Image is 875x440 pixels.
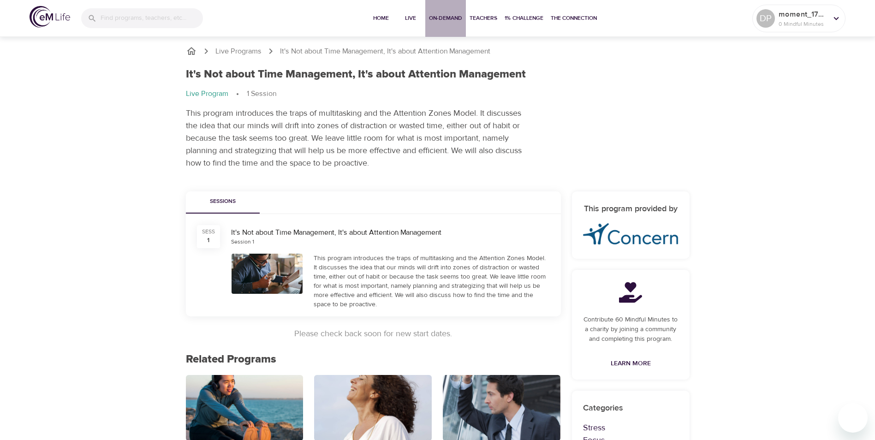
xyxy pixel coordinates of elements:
[314,254,550,309] div: This program introduces the traps of multitasking and the Attention Zones Model. It discusses the...
[231,238,254,246] div: Session 1
[611,358,651,369] span: Learn More
[583,315,679,344] p: Contribute 60 Mindful Minutes to a charity by joining a community and completing this program.
[101,8,203,28] input: Find programs, teachers, etc...
[583,223,679,245] img: concern-logo%20%281%29.png
[191,197,254,207] span: Sessions
[583,402,679,414] p: Categories
[231,227,550,238] div: It's Not about Time Management, It's about Attention Management
[186,68,526,81] h1: It's Not about Time Management, It's about Attention Management
[779,9,827,20] p: moment_1758574466
[186,107,532,169] p: This program introduces the traps of multitasking and the Attention Zones Model. It discusses the...
[280,46,490,57] p: It's Not about Time Management, It's about Attention Management
[470,13,497,23] span: Teachers
[207,236,209,245] div: 1
[399,13,422,23] span: Live
[247,89,276,99] p: 1 Session
[429,13,462,23] span: On-Demand
[202,228,215,236] div: SESS
[607,355,655,372] a: Learn More
[186,89,228,99] p: Live Program
[756,9,775,28] div: DP
[370,13,392,23] span: Home
[583,202,679,216] h6: This program provided by
[505,13,543,23] span: 1% Challenge
[186,351,561,368] p: Related Programs
[838,403,868,433] iframe: Button to launch messaging window
[779,20,827,28] p: 0 Mindful Minutes
[186,46,690,57] nav: breadcrumb
[583,422,679,434] p: Stress
[186,89,690,100] nav: breadcrumb
[186,327,561,340] p: Please check back soon for new start dates.
[551,13,597,23] span: The Connection
[30,6,70,28] img: logo
[215,46,262,57] a: Live Programs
